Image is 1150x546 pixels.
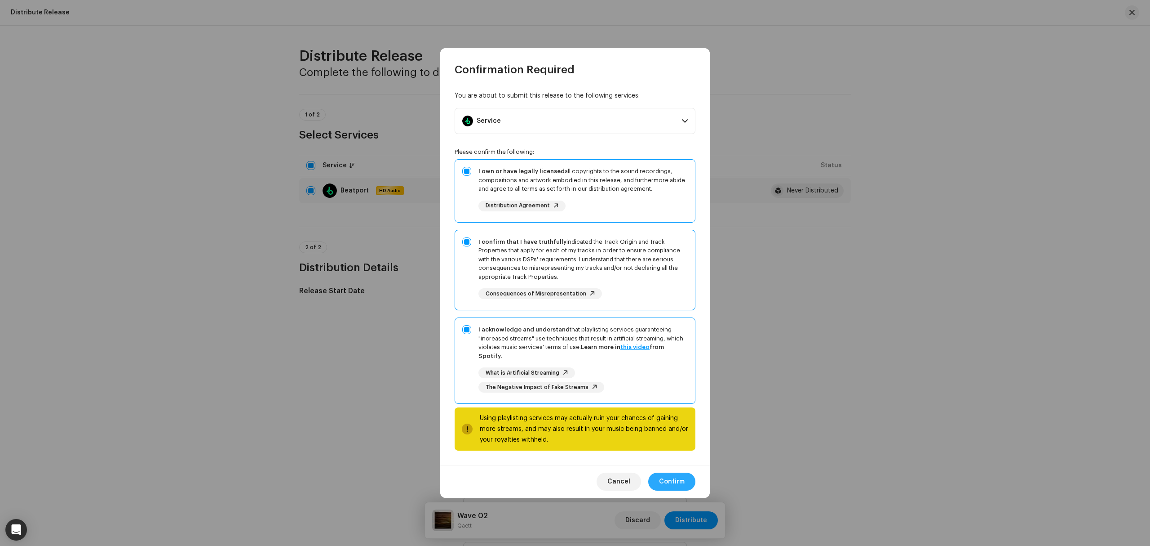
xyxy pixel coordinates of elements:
[478,344,664,359] strong: Learn more in from Spotify.
[659,473,685,491] span: Confirm
[486,385,588,390] span: The Negative Impact of Fake Streams
[478,239,566,245] strong: I confirm that I have truthfully
[5,519,27,541] div: Open Intercom Messenger
[455,318,695,404] p-togglebutton: I acknowledge and understandthat playlisting services guaranteeing "increased streams" use techni...
[455,159,695,223] p-togglebutton: I own or have legally licensedall copyrights to the sound recordings, compositions and artwork em...
[455,148,695,156] div: Please confirm the following:
[597,473,641,491] button: Cancel
[486,291,586,297] span: Consequences of Misrepresentation
[480,413,688,445] div: Using playlisting services may actually ruin your chances of gaining more streams, and may also r...
[478,327,570,332] strong: I acknowledge and understand
[620,344,650,350] a: this video
[455,108,695,134] p-accordion-header: Service
[478,168,565,174] strong: I own or have legally licensed
[477,117,501,125] div: Service
[455,63,575,77] span: Confirmation Required
[478,237,688,282] div: indicated the Track Origin and Track Properties that apply for each of my tracks in order to ensu...
[648,473,695,491] button: Confirm
[486,203,550,209] span: Distribution Agreement
[486,370,559,376] span: What is Artificial Streaming
[607,473,630,491] span: Cancel
[455,230,695,311] p-togglebutton: I confirm that I have truthfullyindicated the Track Origin and Track Properties that apply for ea...
[478,167,688,193] div: all copyrights to the sound recordings, compositions and artwork embodied in this release, and fu...
[478,325,688,360] div: that playlisting services guaranteeing "increased streams" use techniques that result in artifici...
[455,91,695,101] div: You are about to submit this release to the following services:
